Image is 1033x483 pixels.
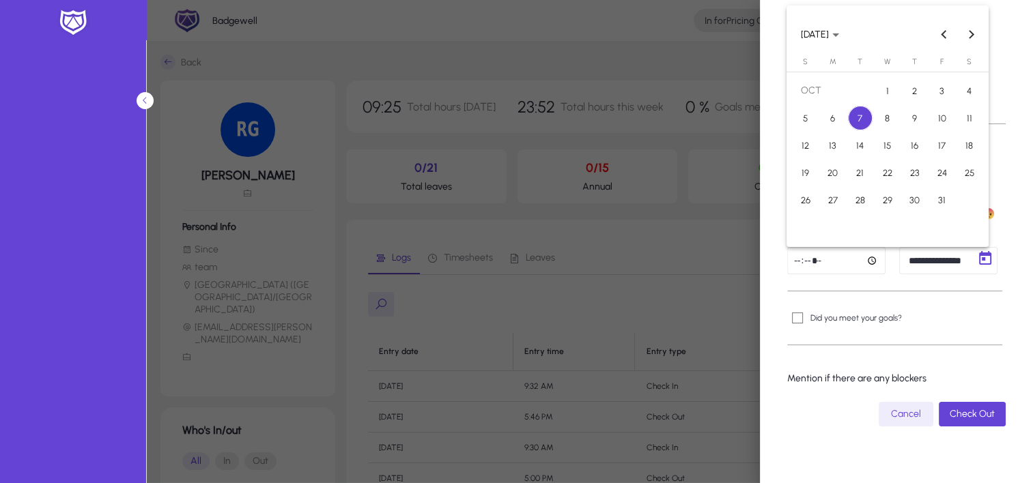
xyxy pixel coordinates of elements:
[875,133,900,158] span: 15
[821,160,845,185] span: 20
[875,78,900,103] span: 1
[819,132,847,159] button: Oct 13, 2025
[819,186,847,214] button: Oct 27, 2025
[930,78,954,103] span: 3
[884,57,890,66] span: W
[930,160,954,185] span: 24
[929,104,956,132] button: Oct 10, 2025
[930,188,954,212] span: 31
[847,159,874,186] button: Oct 21, 2025
[801,29,829,40] span: [DATE]
[875,160,900,185] span: 22
[956,104,983,132] button: Oct 11, 2025
[792,159,819,186] button: Oct 19, 2025
[821,106,845,130] span: 6
[903,133,927,158] span: 16
[875,188,900,212] span: 29
[903,78,927,103] span: 2
[793,133,818,158] span: 12
[901,132,929,159] button: Oct 16, 2025
[901,159,929,186] button: Oct 23, 2025
[958,20,985,48] button: Next month
[803,57,808,66] span: S
[848,160,873,185] span: 21
[874,186,901,214] button: Oct 29, 2025
[874,104,901,132] button: Oct 8, 2025
[819,159,847,186] button: Oct 20, 2025
[847,132,874,159] button: Oct 14, 2025
[792,186,819,214] button: Oct 26, 2025
[901,77,929,104] button: Oct 2, 2025
[821,133,845,158] span: 13
[875,106,900,130] span: 8
[967,57,972,66] span: S
[821,188,845,212] span: 27
[847,186,874,214] button: Oct 28, 2025
[903,188,927,212] span: 30
[930,106,954,130] span: 10
[957,133,982,158] span: 18
[912,57,917,66] span: T
[901,186,929,214] button: Oct 30, 2025
[957,160,982,185] span: 25
[848,133,873,158] span: 14
[929,132,956,159] button: Oct 17, 2025
[956,77,983,104] button: Oct 4, 2025
[930,133,954,158] span: 17
[848,188,873,212] span: 28
[929,159,956,186] button: Oct 24, 2025
[792,77,874,104] td: OCT
[847,104,874,132] button: Oct 7, 2025
[795,22,845,46] button: Choose month and year
[903,160,927,185] span: 23
[957,106,982,130] span: 11
[901,104,929,132] button: Oct 9, 2025
[858,57,862,66] span: T
[956,159,983,186] button: Oct 25, 2025
[830,57,836,66] span: M
[793,106,818,130] span: 5
[874,77,901,104] button: Oct 1, 2025
[792,132,819,159] button: Oct 12, 2025
[848,106,873,130] span: 7
[931,20,958,48] button: Previous month
[792,104,819,132] button: Oct 5, 2025
[819,104,847,132] button: Oct 6, 2025
[793,160,818,185] span: 19
[956,132,983,159] button: Oct 18, 2025
[874,132,901,159] button: Oct 15, 2025
[929,186,956,214] button: Oct 31, 2025
[903,106,927,130] span: 9
[957,78,982,103] span: 4
[793,188,818,212] span: 26
[929,77,956,104] button: Oct 3, 2025
[874,159,901,186] button: Oct 22, 2025
[940,57,944,66] span: F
